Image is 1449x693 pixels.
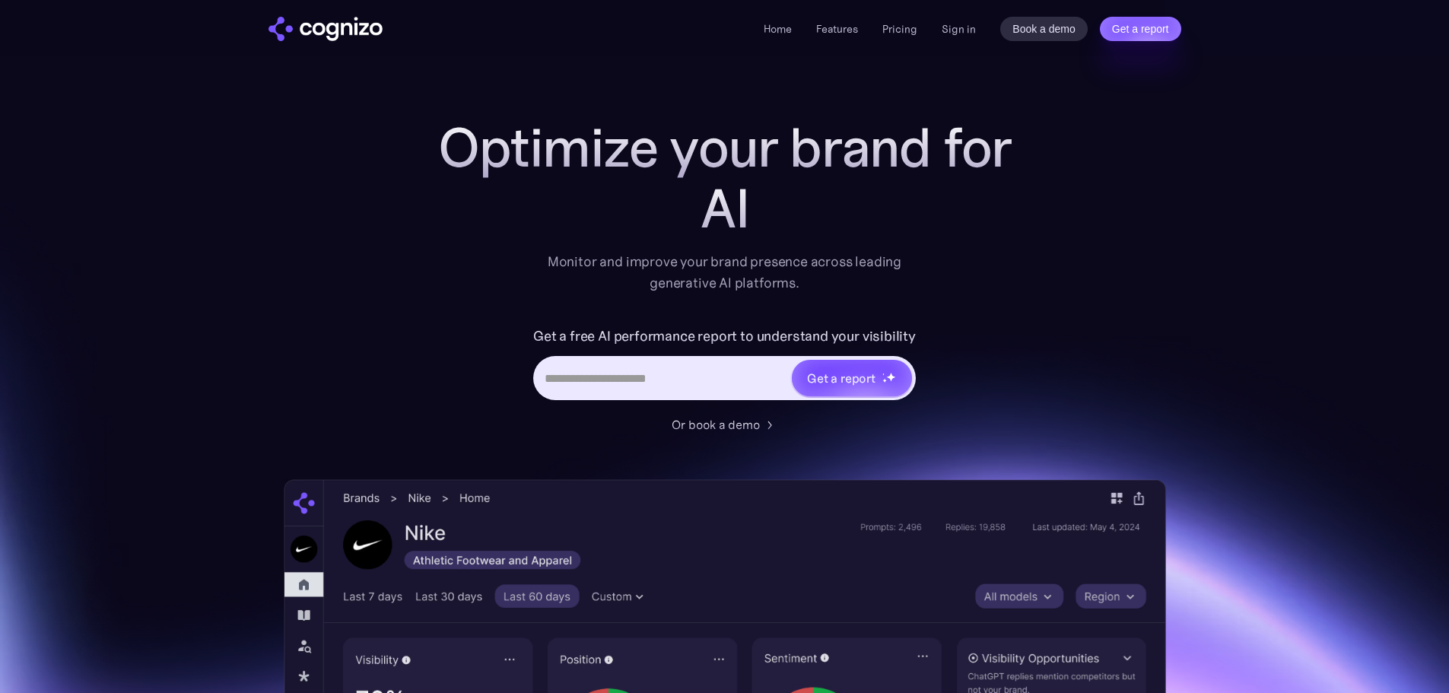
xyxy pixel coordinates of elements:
a: Pricing [882,22,917,36]
a: Book a demo [1000,17,1088,41]
a: Or book a demo [672,415,778,434]
div: Get a report [807,369,875,387]
a: Get a report [1100,17,1181,41]
img: star [882,378,888,383]
a: Home [764,22,792,36]
div: AI [421,178,1029,239]
div: Or book a demo [672,415,760,434]
img: star [886,372,896,382]
label: Get a free AI performance report to understand your visibility [533,324,916,348]
h1: Optimize your brand for [421,117,1029,178]
img: cognizo logo [269,17,383,41]
form: Hero URL Input Form [533,324,916,408]
a: Get a reportstarstarstar [790,358,914,398]
a: home [269,17,383,41]
a: Features [816,22,858,36]
div: Monitor and improve your brand presence across leading generative AI platforms. [538,251,912,294]
img: star [882,373,885,375]
a: Sign in [942,20,976,38]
